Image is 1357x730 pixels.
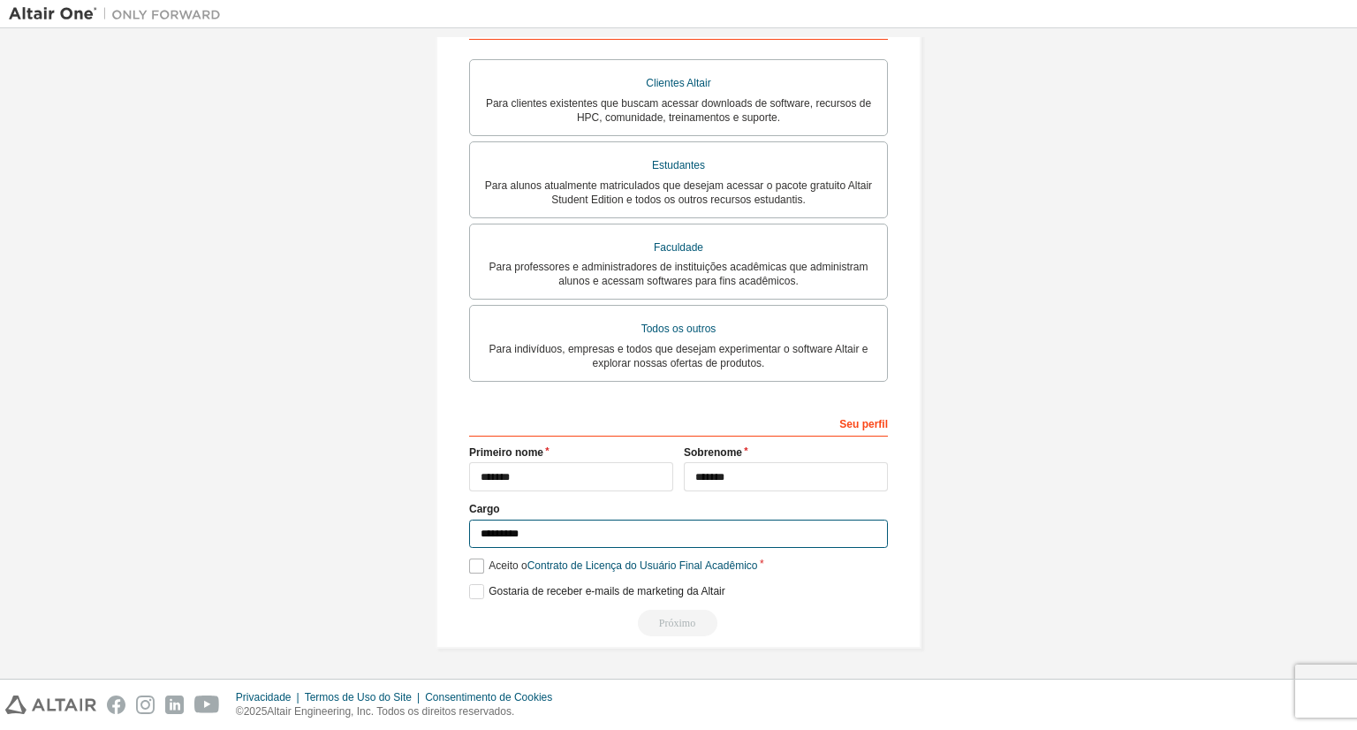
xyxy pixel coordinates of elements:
[469,610,888,636] div: Read and acccept EULA to continue
[425,691,552,703] font: Consentimento de Cookies
[489,343,868,369] font: Para indivíduos, empresas e todos que desejam experimentar o software Altair e explorar nossas of...
[469,446,543,459] font: Primeiro nome
[652,159,705,171] font: Estudantes
[489,559,527,572] font: Aceito o
[486,97,871,124] font: Para clientes existentes que buscam acessar downloads de software, recursos de HPC, comunidade, t...
[5,696,96,714] img: altair_logo.svg
[469,503,500,515] font: Cargo
[236,691,292,703] font: Privacidade
[305,691,412,703] font: Termos de Uso do Site
[489,585,724,597] font: Gostaria de receber e-mails de marketing da Altair
[485,179,872,206] font: Para alunos atualmente matriculados que desejam acessar o pacote gratuito Altair Student Edition ...
[641,323,716,335] font: Todos os outros
[136,696,155,714] img: instagram.svg
[9,5,230,23] img: Altair Um
[489,261,868,287] font: Para professores e administradores de instituições acadêmicas que administram alunos e acessam so...
[267,705,514,718] font: Altair Engineering, Inc. Todos os direitos reservados.
[839,418,888,430] font: Seu perfil
[107,696,125,714] img: facebook.svg
[646,77,710,89] font: Clientes Altair
[684,446,742,459] font: Sobrenome
[527,559,702,572] font: Contrato de Licença do Usuário Final
[194,696,220,714] img: youtube.svg
[705,559,757,572] font: Acadêmico
[236,705,244,718] font: ©
[654,241,703,254] font: Faculdade
[165,696,184,714] img: linkedin.svg
[244,705,268,718] font: 2025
